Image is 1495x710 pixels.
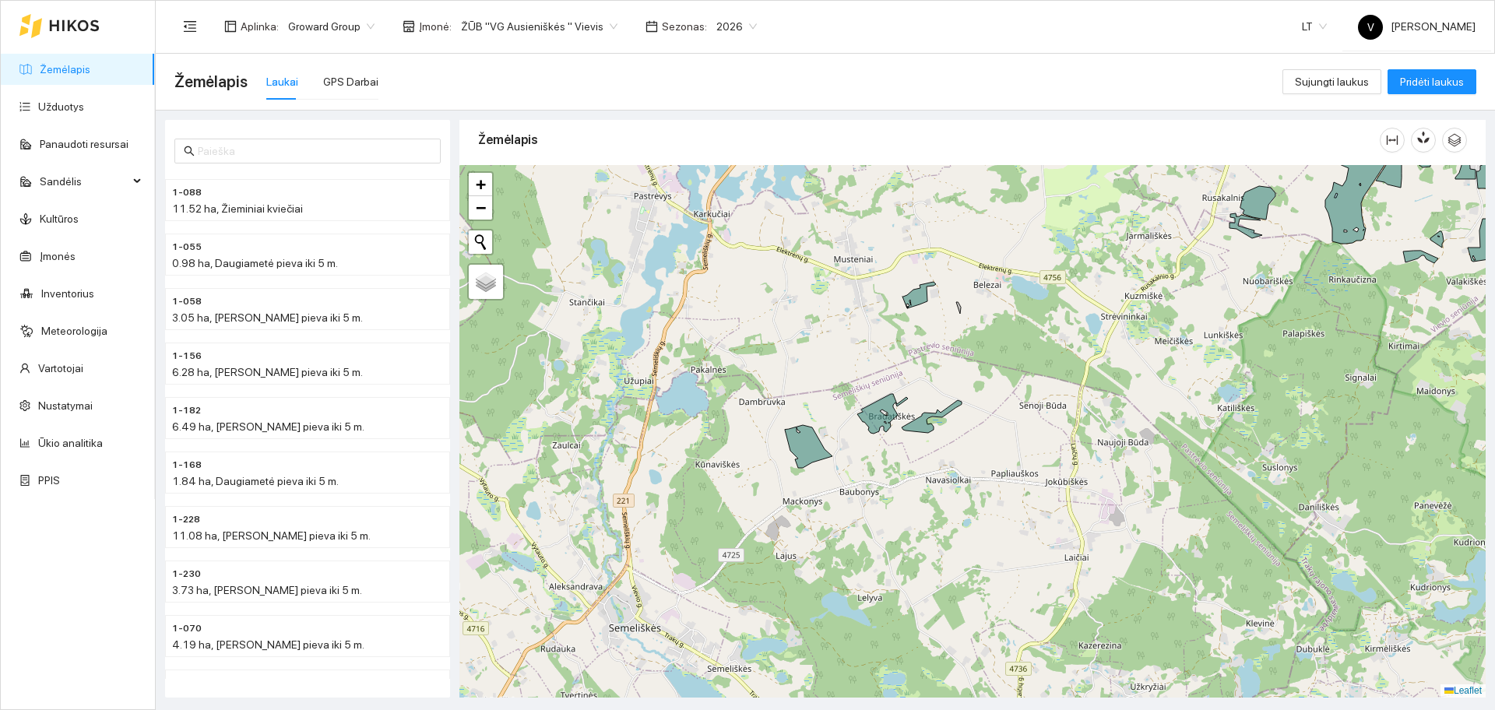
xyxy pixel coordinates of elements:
[172,240,202,255] span: 1-055
[172,475,339,487] span: 1.84 ha, Daugiametė pieva iki 5 m.
[1381,134,1404,146] span: column-width
[469,265,503,299] a: Layers
[38,437,103,449] a: Ūkio analitika
[172,294,202,309] span: 1-058
[1400,73,1464,90] span: Pridėti laukus
[40,63,90,76] a: Žemėlapis
[224,20,237,33] span: layout
[38,100,84,113] a: Užduotys
[172,185,202,200] span: 1-088
[1282,69,1381,94] button: Sujungti laukus
[662,18,707,35] span: Sezonas :
[172,420,364,433] span: 6.49 ha, [PERSON_NAME] pieva iki 5 m.
[476,198,486,217] span: −
[1444,685,1482,696] a: Leaflet
[174,11,206,42] button: menu-fold
[172,621,202,636] span: 1-070
[1367,15,1374,40] span: V
[172,567,201,582] span: 1-230
[172,458,202,473] span: 1-168
[41,325,107,337] a: Meteorologija
[174,69,248,94] span: Žemėlapis
[172,366,363,378] span: 6.28 ha, [PERSON_NAME] pieva iki 5 m.
[469,230,492,254] button: Initiate a new search
[461,15,617,38] span: ŽŪB "VG Ausieniškės " Vievis
[172,257,338,269] span: 0.98 ha, Daugiametė pieva iki 5 m.
[1282,76,1381,88] a: Sujungti laukus
[478,118,1380,162] div: Žemėlapis
[403,20,415,33] span: shop
[172,638,364,651] span: 4.19 ha, [PERSON_NAME] pieva iki 5 m.
[716,15,757,38] span: 2026
[172,529,371,542] span: 11.08 ha, [PERSON_NAME] pieva iki 5 m.
[172,349,202,364] span: 1-156
[419,18,452,35] span: Įmonė :
[172,403,201,418] span: 1-182
[1388,76,1476,88] a: Pridėti laukus
[469,196,492,220] a: Zoom out
[38,399,93,412] a: Nustatymai
[198,142,431,160] input: Paieška
[172,311,363,324] span: 3.05 ha, [PERSON_NAME] pieva iki 5 m.
[41,287,94,300] a: Inventorius
[241,18,279,35] span: Aplinka :
[183,19,197,33] span: menu-fold
[288,15,375,38] span: Groward Group
[40,138,128,150] a: Panaudoti resursai
[1302,15,1327,38] span: LT
[184,146,195,156] span: search
[645,20,658,33] span: calendar
[476,174,486,194] span: +
[1388,69,1476,94] button: Pridėti laukus
[40,166,128,197] span: Sandėlis
[38,362,83,374] a: Vartotojai
[40,250,76,262] a: Įmonės
[172,584,362,596] span: 3.73 ha, [PERSON_NAME] pieva iki 5 m.
[172,512,200,527] span: 1-228
[323,73,378,90] div: GPS Darbai
[266,73,298,90] div: Laukai
[38,474,60,487] a: PPIS
[172,676,202,691] span: 1-077
[40,213,79,225] a: Kultūros
[1380,128,1405,153] button: column-width
[469,173,492,196] a: Zoom in
[172,202,303,215] span: 11.52 ha, Žieminiai kviečiai
[1358,20,1476,33] span: [PERSON_NAME]
[1295,73,1369,90] span: Sujungti laukus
